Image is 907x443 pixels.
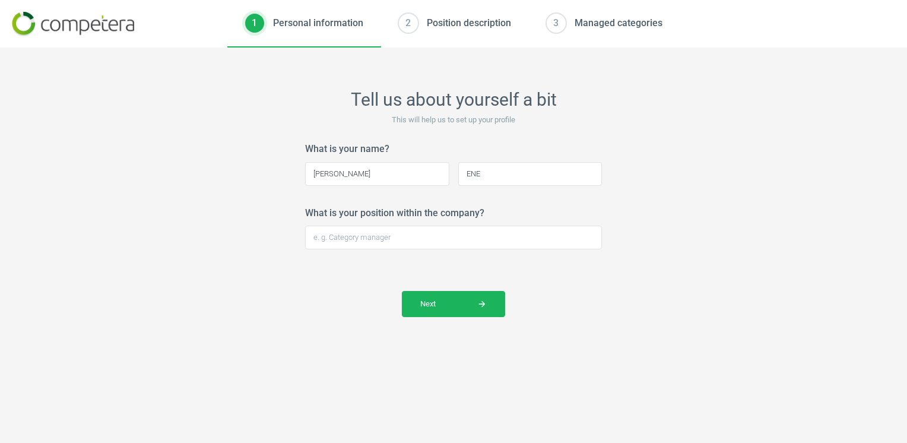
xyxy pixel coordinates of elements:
[273,17,363,30] div: Personal information
[305,115,602,125] p: This will help us to set up your profile
[305,226,602,249] input: e. g. Category manager
[305,162,449,186] input: Enter your name
[245,14,264,33] div: 1
[420,299,487,309] span: Next
[477,299,487,309] i: arrow_forward
[547,14,566,33] div: 3
[305,143,389,156] label: What is your name?
[575,17,662,30] div: Managed categories
[305,207,484,220] label: What is your position within the company?
[458,162,602,186] input: Enter your last name
[305,89,602,110] h2: Tell us about yourself a bit
[402,291,505,317] button: Nextarrow_forward
[427,17,511,30] div: Position description
[12,12,134,36] img: 7b73d85f1bbbb9d816539e11aedcf956.png
[399,14,418,33] div: 2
